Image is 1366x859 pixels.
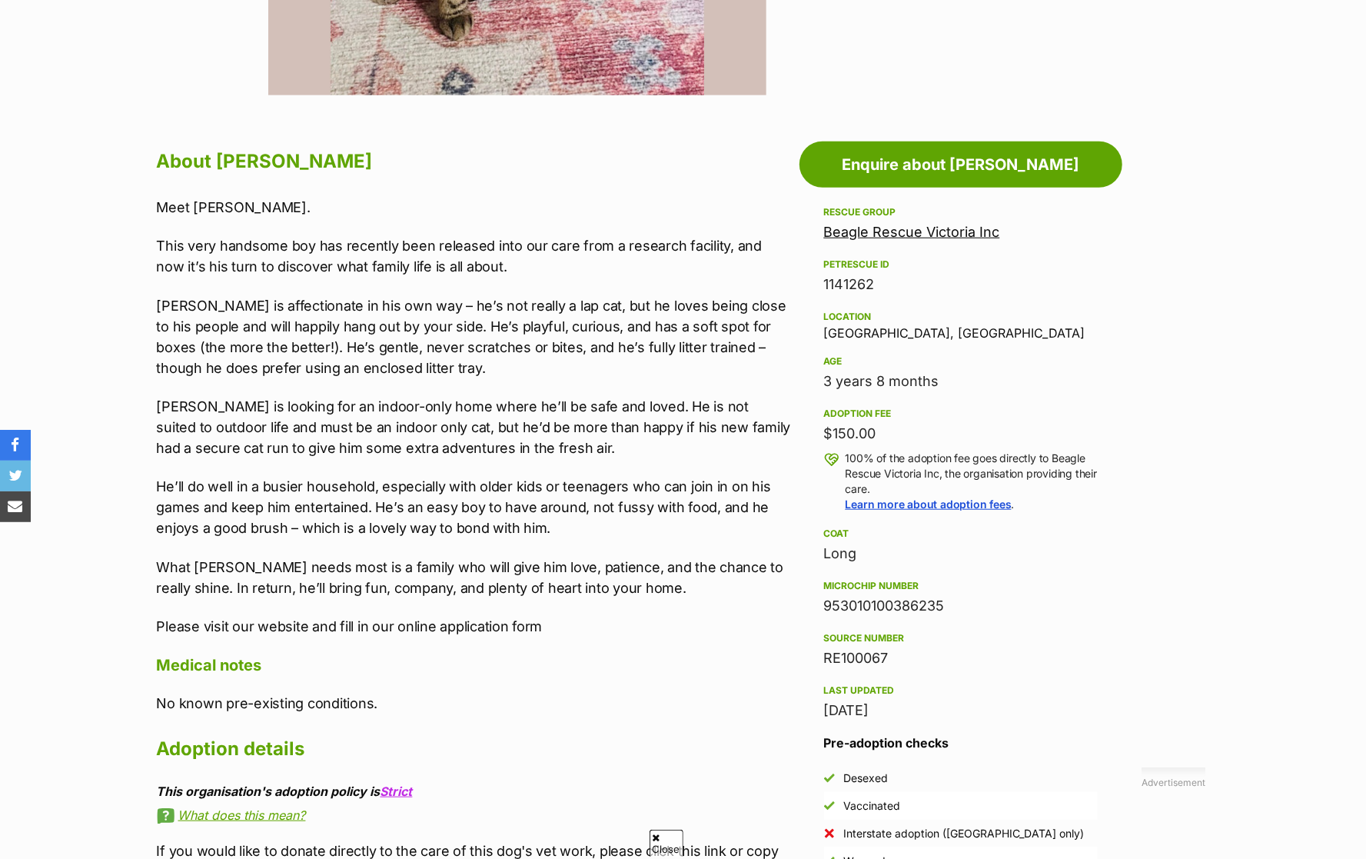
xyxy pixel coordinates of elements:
div: Age [824,355,1098,368]
p: No known pre-existing conditions. [157,693,792,714]
a: What does this mean? [157,808,792,822]
p: What [PERSON_NAME] needs most is a family who will give him love, patience, and the chance to rea... [157,557,792,598]
p: He’ll do well in a busier household, especially with older kids or teenagers who can join in on h... [157,476,792,538]
div: 3 years 8 months [824,371,1098,392]
p: This very handsome boy has recently been released into our care from a research facility, and now... [157,235,792,277]
div: Location [824,311,1098,323]
div: Long [824,543,1098,564]
img: No [824,828,835,839]
a: Learn more about adoption fees [846,498,1012,511]
h3: Pre-adoption checks [824,734,1098,752]
p: [PERSON_NAME] is affectionate in his own way – he’s not really a lap cat, but he loves being clos... [157,295,792,378]
div: This organisation's adoption policy is [157,784,792,798]
a: Enquire about [PERSON_NAME] [799,142,1122,188]
div: [DATE] [824,700,1098,721]
div: Rescue group [824,206,1098,218]
h2: About [PERSON_NAME] [157,145,792,178]
div: Last updated [824,684,1098,697]
h4: Medical notes [157,655,792,675]
p: Meet [PERSON_NAME]. [157,197,792,218]
a: Strict [381,784,413,799]
a: Beagle Rescue Victoria Inc [824,224,1000,240]
div: Microchip number [824,580,1098,592]
p: Please visit our website and fill in our online application form [157,616,792,637]
div: 953010100386235 [824,595,1098,617]
h2: Adoption details [157,732,792,766]
div: PetRescue ID [824,258,1098,271]
div: Vaccinated [844,798,901,814]
img: Yes [824,801,835,811]
img: Yes [824,773,835,784]
div: 1141262 [824,274,1098,295]
p: [PERSON_NAME] is looking for an indoor-only home where he’ll be safe and loved. He is not suited ... [157,396,792,458]
div: Desexed [844,771,889,786]
span: Close [650,830,683,857]
p: 100% of the adoption fee goes directly to Beagle Rescue Victoria Inc, the organisation providing ... [846,451,1098,512]
div: $150.00 [824,423,1098,444]
div: RE100067 [824,648,1098,669]
div: Source number [824,632,1098,644]
div: Adoption fee [824,408,1098,420]
div: Coat [824,528,1098,540]
div: Interstate adoption ([GEOGRAPHIC_DATA] only) [844,826,1085,841]
div: [GEOGRAPHIC_DATA], [GEOGRAPHIC_DATA] [824,308,1098,340]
